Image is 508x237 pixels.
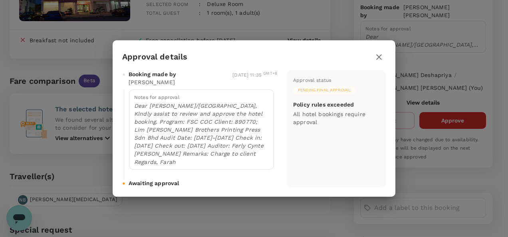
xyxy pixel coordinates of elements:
[129,78,175,86] p: [PERSON_NAME]
[122,52,187,61] h3: Approval details
[293,87,355,93] span: Pending final approval
[232,72,277,78] span: [DATE] 11:35
[263,71,277,75] sup: GMT+8
[129,70,176,78] span: Booking made by
[293,77,331,85] div: Approval status
[134,102,269,166] p: Dear [PERSON_NAME]/[GEOGRAPHIC_DATA], Kindly assist to review and approve the hotel booking. Prog...
[293,110,379,126] p: All hotel bookings require approval
[134,95,180,100] span: Notes for approval
[293,101,354,109] p: Policy rules exceeded
[129,179,179,187] span: Awaiting approval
